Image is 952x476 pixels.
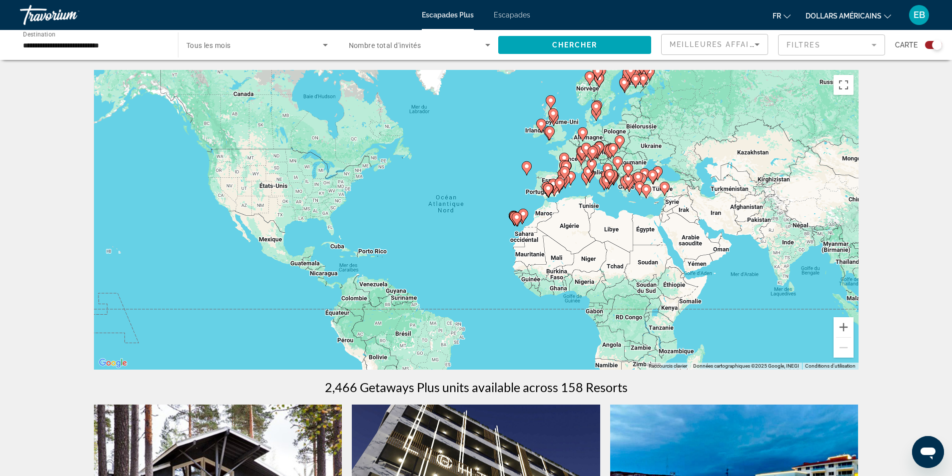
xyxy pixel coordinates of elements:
[422,11,474,19] a: Escapades Plus
[23,30,55,37] span: Destination
[494,11,530,19] a: Escapades
[186,41,231,49] span: Tous les mois
[834,75,854,95] button: Passer en plein écran
[805,363,856,369] a: Conditions d'utilisation (s'ouvre dans un nouvel onglet)
[649,363,687,370] button: Raccourcis clavier
[96,357,129,370] a: Ouvrir cette zone dans Google Maps (dans une nouvelle fenêtre)
[773,12,781,20] font: fr
[349,41,421,49] span: Nombre total d'invités
[906,4,932,25] button: Menu utilisateur
[773,8,791,23] button: Changer de langue
[834,338,854,358] button: Zoom arrière
[912,436,944,468] iframe: Bouton de lancement de la fenêtre de messagerie
[806,12,882,20] font: dollars américains
[693,363,799,369] span: Données cartographiques ©2025 Google, INEGI
[670,38,760,50] mat-select: Sort by
[96,357,129,370] img: Google
[834,317,854,337] button: Zoom avant
[20,2,120,28] a: Travorium
[498,36,651,54] button: Chercher
[552,41,598,49] span: Chercher
[670,40,766,48] span: Meilleures affaires
[914,9,925,20] font: EB
[325,380,628,395] h1: 2,466 Getaways Plus units available across 158 Resorts
[895,38,918,52] span: Carte
[806,8,891,23] button: Changer de devise
[778,34,885,56] button: Filter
